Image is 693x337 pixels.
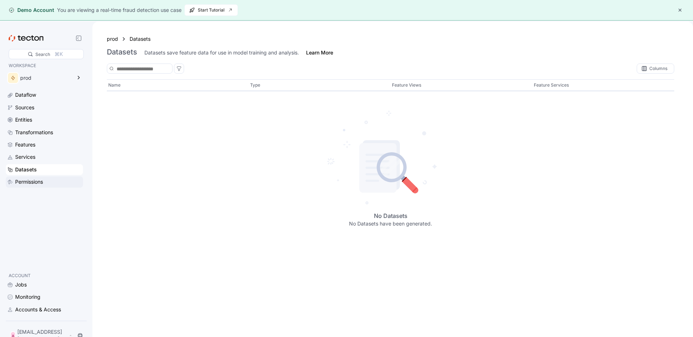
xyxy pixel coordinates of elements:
div: Sources [15,104,34,111]
div: Jobs [15,281,27,289]
a: Datasets [6,164,83,175]
h4: No Datasets [349,212,432,220]
div: Datasets [15,166,37,174]
a: Monitoring [6,292,83,302]
button: Start Tutorial [184,4,238,16]
a: Transformations [6,127,83,138]
div: ⌘K [55,50,63,58]
div: Search [35,51,50,58]
a: Accounts & Access [6,304,83,315]
a: Services [6,152,83,162]
a: Entities [6,114,83,125]
div: You are viewing a real-time fraud detection use case [57,6,182,14]
a: Sources [6,102,83,113]
div: Accounts & Access [15,306,61,314]
a: Features [6,139,83,150]
a: prod [107,35,118,43]
div: Entities [15,116,32,124]
p: Feature Views [392,82,421,89]
div: prod [20,75,71,80]
h3: Datasets [107,48,137,56]
div: Features [15,141,35,149]
div: Services [15,153,35,161]
div: Datasets save feature data for use in model training and analysis. [144,49,299,56]
a: Dataflow [6,89,83,100]
span: Start Tutorial [189,5,233,16]
p: No Datasets have been generated. [349,220,432,228]
a: Learn More [306,49,333,56]
a: Jobs [6,279,83,290]
p: Type [250,82,260,89]
a: Permissions [6,176,83,187]
p: Feature Services [534,82,569,89]
div: Monitoring [15,293,40,301]
a: Datasets [130,35,155,43]
div: Permissions [15,178,43,186]
div: Transformations [15,128,53,136]
p: Name [108,82,121,89]
div: Demo Account [9,6,54,14]
p: ACCOUNT [9,272,80,279]
div: Search⌘K [9,49,84,59]
div: Dataflow [15,91,36,99]
p: WORKSPACE [9,62,80,69]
